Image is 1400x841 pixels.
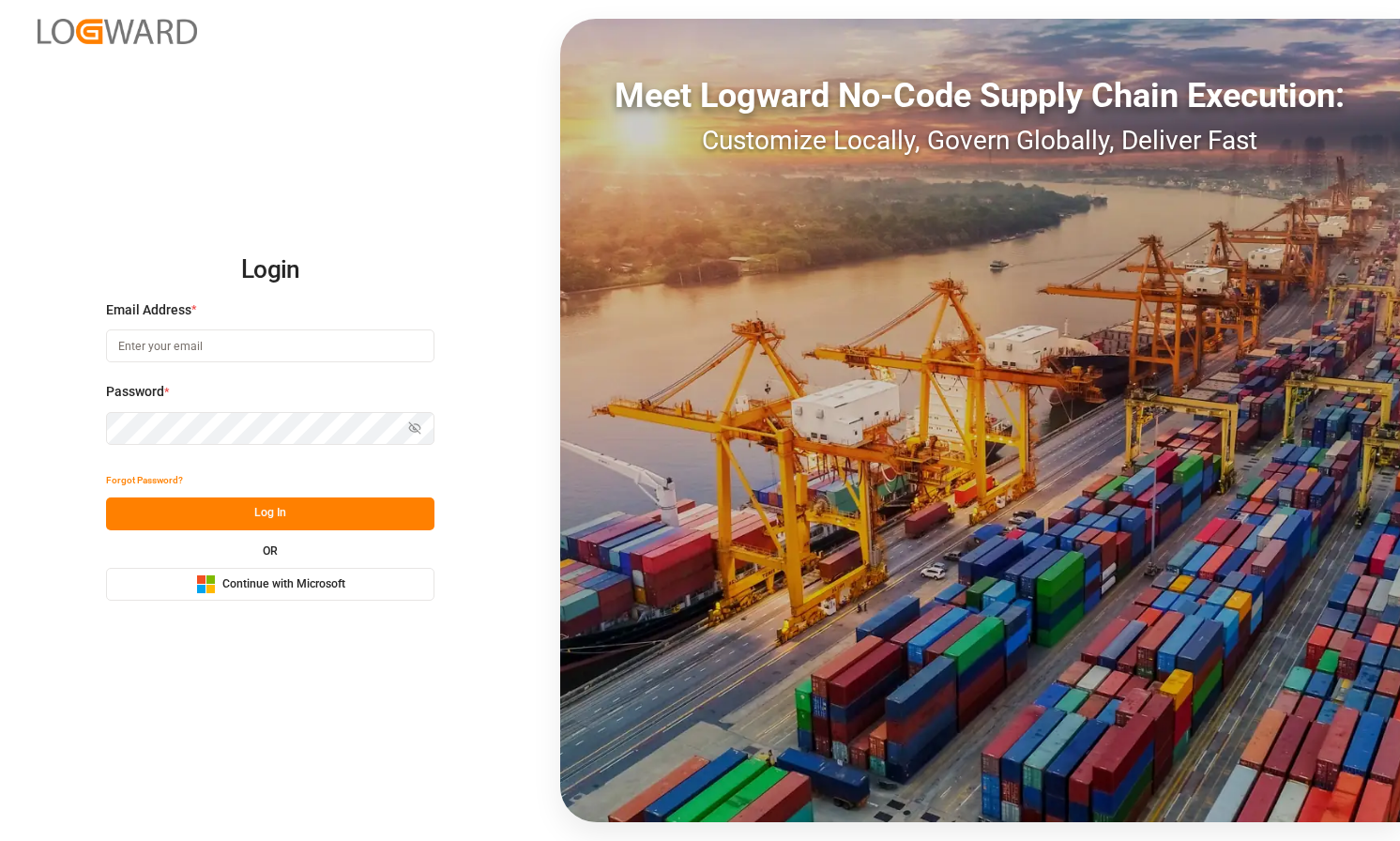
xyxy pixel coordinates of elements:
h2: Login [106,240,434,300]
div: Customize Locally, Govern Globally, Deliver Fast [560,121,1400,161]
div: Meet Logward No-Code Supply Chain Execution: [560,70,1400,121]
img: Logward_new_orange.png [38,19,197,44]
span: Continue with Microsoft [222,576,345,593]
button: Continue with Microsoft [106,568,434,601]
input: Enter your email [106,329,434,362]
span: Password [106,382,164,402]
small: OR [263,545,278,557]
button: Log In [106,497,434,530]
span: Email Address [106,300,191,320]
button: Forgot Password? [106,465,183,497]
